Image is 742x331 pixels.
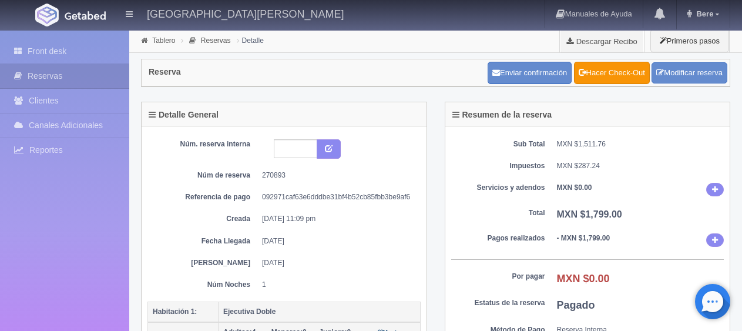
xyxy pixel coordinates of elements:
[156,258,250,268] dt: [PERSON_NAME]
[557,139,724,149] dd: MXN $1,511.76
[262,258,412,268] dd: [DATE]
[693,9,713,18] span: Bere
[262,280,412,290] dd: 1
[156,170,250,180] dt: Núm de reserva
[451,233,545,243] dt: Pagos realizados
[156,139,250,149] dt: Núm. reserva interna
[652,62,727,84] a: Modificar reserva
[156,280,250,290] dt: Núm Noches
[557,273,610,285] b: MXN $0.00
[234,35,267,46] li: Detalle
[451,272,545,282] dt: Por pagar
[451,208,545,218] dt: Total
[557,161,724,171] dd: MXN $287.24
[201,36,231,45] a: Reservas
[156,192,250,202] dt: Referencia de pago
[35,4,59,26] img: Getabed
[452,111,552,119] h4: Resumen de la reserva
[219,302,421,322] th: Ejecutiva Doble
[156,236,250,246] dt: Fecha Llegada
[650,29,729,52] button: Primeros pasos
[560,29,644,53] a: Descargar Recibo
[149,68,181,76] h4: Reserva
[262,192,412,202] dd: 092971caf63e6dddbe31bf4b52cb85fbb3be9af6
[451,139,545,149] dt: Sub Total
[262,170,412,180] dd: 270893
[451,183,545,193] dt: Servicios y adendos
[156,214,250,224] dt: Creada
[147,6,344,21] h4: [GEOGRAPHIC_DATA][PERSON_NAME]
[262,214,412,224] dd: [DATE] 11:09 pm
[451,161,545,171] dt: Impuestos
[557,209,622,219] b: MXN $1,799.00
[262,236,412,246] dd: [DATE]
[574,62,650,84] a: Hacer Check-Out
[152,36,175,45] a: Tablero
[557,183,592,192] b: MXN $0.00
[557,234,610,242] b: - MXN $1,799.00
[488,62,572,84] button: Enviar confirmación
[65,11,106,20] img: Getabed
[451,298,545,308] dt: Estatus de la reserva
[557,299,595,311] b: Pagado
[153,307,197,316] b: Habitación 1:
[149,111,219,119] h4: Detalle General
